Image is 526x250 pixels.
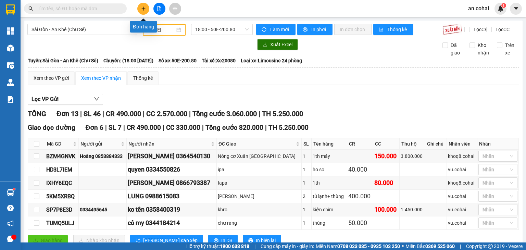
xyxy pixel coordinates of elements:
div: 5KM5XRBQ [46,192,77,201]
div: thùng [313,219,346,227]
span: notification [7,220,14,227]
button: Lọc VP Gửi [28,94,103,105]
div: ho so [313,166,346,173]
span: In DS [221,237,232,244]
button: plus [137,3,149,15]
button: aim [169,3,181,15]
td: TUMQ5ULJ [45,216,79,230]
span: | [254,242,255,250]
span: Lọc CC [493,26,511,33]
span: ĐC Giao [218,140,295,148]
button: printerIn biên lai [243,235,281,246]
strong: 1900 633 818 [220,243,249,249]
div: Iapa [218,179,300,187]
div: vu.cohai [448,192,476,200]
button: downloadNhập kho nhận [73,235,125,246]
div: khoq8.cohai [448,179,476,187]
span: In phơi [311,26,327,33]
sup: 1 [501,3,506,8]
th: CR [347,138,373,150]
span: Người nhận [128,140,210,148]
span: Trên xe [502,41,519,57]
div: Xem theo VP gửi [34,74,69,82]
span: Thống kê [387,26,408,33]
div: 150.000 [374,151,398,161]
div: chư rang [218,219,300,227]
td: IXHY6EQC [45,176,79,190]
input: 14/09/2025 [147,26,175,34]
div: 80.000 [374,178,398,188]
div: 3.800.000 [401,152,424,160]
span: Lọc CR [471,26,489,33]
span: printer [303,27,309,33]
span: 18:00 - 50E-200.80 [195,24,249,35]
div: Xem theo VP nhận [81,74,121,82]
div: cô my 0344184214 [128,218,215,228]
div: ipa [218,166,300,173]
div: Nông cơ Xuân [GEOGRAPHIC_DATA] [218,152,300,160]
img: logo-vxr [6,4,15,15]
span: | [163,124,164,132]
span: copyright [488,244,493,249]
img: 9k= [442,24,462,35]
span: sync [262,27,267,33]
span: | [143,110,145,118]
span: | [189,110,191,118]
div: Thống kê [133,74,153,82]
span: Lọc VP Gửi [32,95,59,103]
span: Tổng cước 3.060.000 [192,110,257,118]
button: printerIn DS [208,235,238,246]
span: Tổng cước 820.000 [205,124,263,132]
span: CC 330.000 [166,124,200,132]
div: 2 [303,192,310,200]
div: vu.cohai [448,206,476,213]
span: | [265,124,267,132]
td: BZM4GNVK [45,150,79,163]
div: IXHY6EQC [46,179,77,187]
span: Cung cấp máy in - giấy in: [261,242,314,250]
div: BZM4GNVK [46,152,77,161]
span: Kho nhận [475,41,492,57]
span: CR 490.000 [127,124,161,132]
span: bar-chart [379,27,385,33]
div: LUNG 0988615083 [128,191,215,201]
div: 1th [313,179,346,187]
span: Chuyến: (18:00 [DATE]) [103,57,153,64]
span: SL 46 [84,110,101,118]
div: vu.cohai [448,219,476,227]
div: ko tên 0358400319 [128,205,215,214]
td: HD3L7IEM [45,163,79,176]
div: [PERSON_NAME] [218,192,300,200]
button: uploadGiao hàng [28,235,68,246]
span: download [263,42,267,48]
span: | [460,242,461,250]
span: Tài xế: Xe20080 [202,57,236,64]
button: sort-ascending[PERSON_NAME] sắp xếp [130,235,203,246]
button: syncLàm mới [256,24,296,35]
div: 1th máy [313,152,346,160]
span: ⚪️ [402,245,404,248]
sup: 1 [13,188,15,190]
img: solution-icon [7,96,14,103]
span: aim [173,6,177,11]
span: Đơn 6 [86,124,104,132]
strong: 0369 525 060 [425,243,455,249]
div: 1 [303,166,310,173]
div: quyen 0334550826 [128,165,215,174]
button: In đơn chọn [334,24,372,35]
span: | [202,124,204,132]
span: Làm mới [270,26,290,33]
div: 1 [303,219,310,227]
span: printer [214,238,218,243]
input: Tìm tên, số ĐT hoặc mã đơn [38,5,118,12]
span: Xuất Excel [270,41,292,48]
span: caret-down [513,5,519,12]
img: warehouse-icon [7,79,14,86]
strong: 0708 023 035 - 0935 103 250 [337,243,400,249]
img: warehouse-icon [7,62,14,69]
span: file-add [157,6,162,11]
span: | [80,110,82,118]
span: | [259,110,260,118]
div: 40.000 [348,165,372,174]
b: Tuyến: Sài Gòn - An Khê (Chư Sê) [28,58,98,63]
